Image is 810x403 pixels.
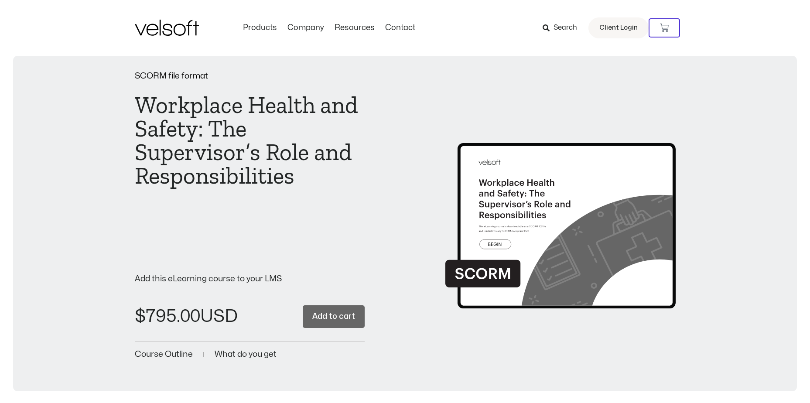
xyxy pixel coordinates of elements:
a: Client Login [588,17,649,38]
a: What do you get [215,350,277,359]
img: Second Product Image [445,116,675,316]
a: Search [543,20,583,35]
a: ContactMenu Toggle [380,23,420,33]
img: Velsoft Training Materials [135,20,199,36]
span: $ [135,308,146,325]
h1: Workplace Health and Safety: The Supervisor’s Role and Responsibilities [135,93,365,188]
a: Course Outline [135,350,193,359]
nav: Menu [238,23,420,33]
a: CompanyMenu Toggle [282,23,329,33]
a: ResourcesMenu Toggle [329,23,380,33]
button: Add to cart [303,305,365,328]
span: Client Login [599,22,638,34]
p: Add this eLearning course to your LMS [135,275,365,283]
span: Search [554,22,577,34]
a: ProductsMenu Toggle [238,23,282,33]
bdi: 795.00 [135,308,200,325]
p: SCORM file format [135,72,365,80]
